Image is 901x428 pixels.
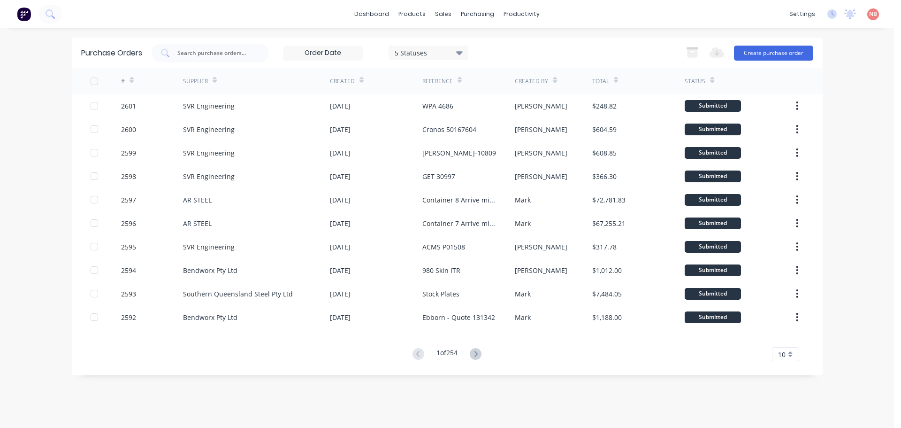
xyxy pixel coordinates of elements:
div: [DATE] [330,312,351,322]
div: Mark [515,195,531,205]
div: Submitted [685,194,741,206]
div: # [121,77,125,86]
input: Order Date [283,46,362,60]
div: Mark [515,312,531,322]
div: [PERSON_NAME] [515,125,567,134]
div: Bendworx Pty Ltd [183,312,237,322]
div: $7,484.05 [592,289,622,299]
div: 2598 [121,171,136,181]
div: Submitted [685,124,741,135]
div: Submitted [685,147,741,159]
div: products [394,7,430,21]
div: $1,012.00 [592,265,622,275]
div: [PERSON_NAME] [515,148,567,158]
div: Status [685,77,705,86]
div: $72,781.83 [592,195,626,205]
div: [DATE] [330,101,351,111]
div: Submitted [685,100,741,112]
div: Submitted [685,311,741,323]
div: Container 8 Arrive mid - late Nov [422,195,496,205]
div: 2599 [121,148,136,158]
span: NB [869,10,877,18]
div: Mark [515,218,531,228]
a: dashboard [350,7,394,21]
img: Factory [17,7,31,21]
div: 980 Skin ITR [422,265,460,275]
div: SVR Engineering [183,148,235,158]
div: 2593 [121,289,136,299]
div: $248.82 [592,101,617,111]
div: Bendworx Pty Ltd [183,265,237,275]
div: SVR Engineering [183,125,235,134]
div: [DATE] [330,242,351,252]
div: 2595 [121,242,136,252]
div: Mark [515,289,531,299]
div: sales [430,7,456,21]
div: SVR Engineering [183,101,235,111]
div: Submitted [685,288,741,300]
div: 5 Statuses [395,47,462,57]
div: ACMS P01508 [422,242,465,252]
div: [DATE] [330,289,351,299]
div: Southern Queensland Steel Pty Ltd [183,289,293,299]
div: productivity [499,7,544,21]
div: $366.30 [592,171,617,181]
div: Ebborn - Quote 131342 [422,312,495,322]
div: AR STEEL [183,195,212,205]
div: [DATE] [330,125,351,134]
div: [DATE] [330,265,351,275]
div: [PERSON_NAME] [515,171,567,181]
div: Supplier [183,77,208,86]
div: [PERSON_NAME] [515,242,567,252]
div: GET 30997 [422,171,455,181]
div: 2594 [121,265,136,275]
div: Created [330,77,355,86]
div: $67,255.21 [592,218,626,228]
div: [DATE] [330,148,351,158]
div: [PERSON_NAME] [515,265,567,275]
div: Submitted [685,171,741,182]
div: [DATE] [330,195,351,205]
div: $1,188.00 [592,312,622,322]
div: Reference [422,77,453,86]
button: Create purchase order [734,46,813,61]
div: 2592 [121,312,136,322]
div: Purchase Orders [81,47,142,59]
div: Cronos 50167604 [422,125,476,134]
div: 2596 [121,218,136,228]
div: [PERSON_NAME]-10809 [422,148,496,158]
div: 2601 [121,101,136,111]
div: Submitted [685,218,741,229]
div: SVR Engineering [183,171,235,181]
div: [DATE] [330,218,351,228]
div: Created By [515,77,548,86]
div: 1 of 254 [436,348,458,361]
input: Search purchase orders... [176,48,254,58]
div: settings [785,7,820,21]
div: $604.59 [592,125,617,134]
div: $608.85 [592,148,617,158]
div: AR STEEL [183,218,212,228]
div: purchasing [456,7,499,21]
div: Stock Plates [422,289,459,299]
div: Submitted [685,265,741,276]
div: 2597 [121,195,136,205]
div: $317.78 [592,242,617,252]
div: [DATE] [330,171,351,181]
div: Container 7 Arrive mid - late Oct [422,218,496,228]
div: 2600 [121,125,136,134]
div: Submitted [685,241,741,253]
div: [PERSON_NAME] [515,101,567,111]
span: 10 [778,350,786,359]
div: Total [592,77,609,86]
div: WPA 4686 [422,101,453,111]
div: SVR Engineering [183,242,235,252]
